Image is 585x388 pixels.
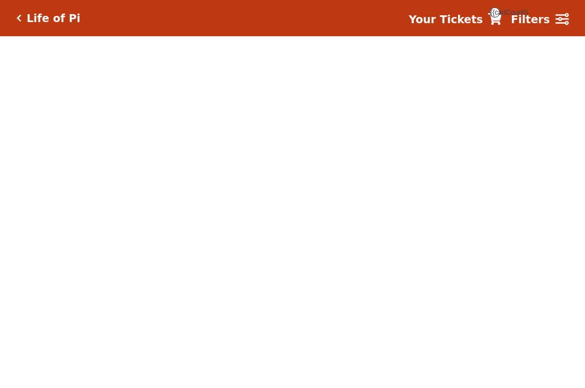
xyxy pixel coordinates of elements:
[409,13,483,25] strong: Your Tickets
[490,7,500,18] span: {{cartCount}}
[511,11,569,28] a: Filters
[27,12,80,25] h5: Life of Pi
[409,11,502,28] a: Your Tickets {{cartCount}}
[511,13,550,25] strong: Filters
[16,14,22,22] a: Click here to go back to filters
